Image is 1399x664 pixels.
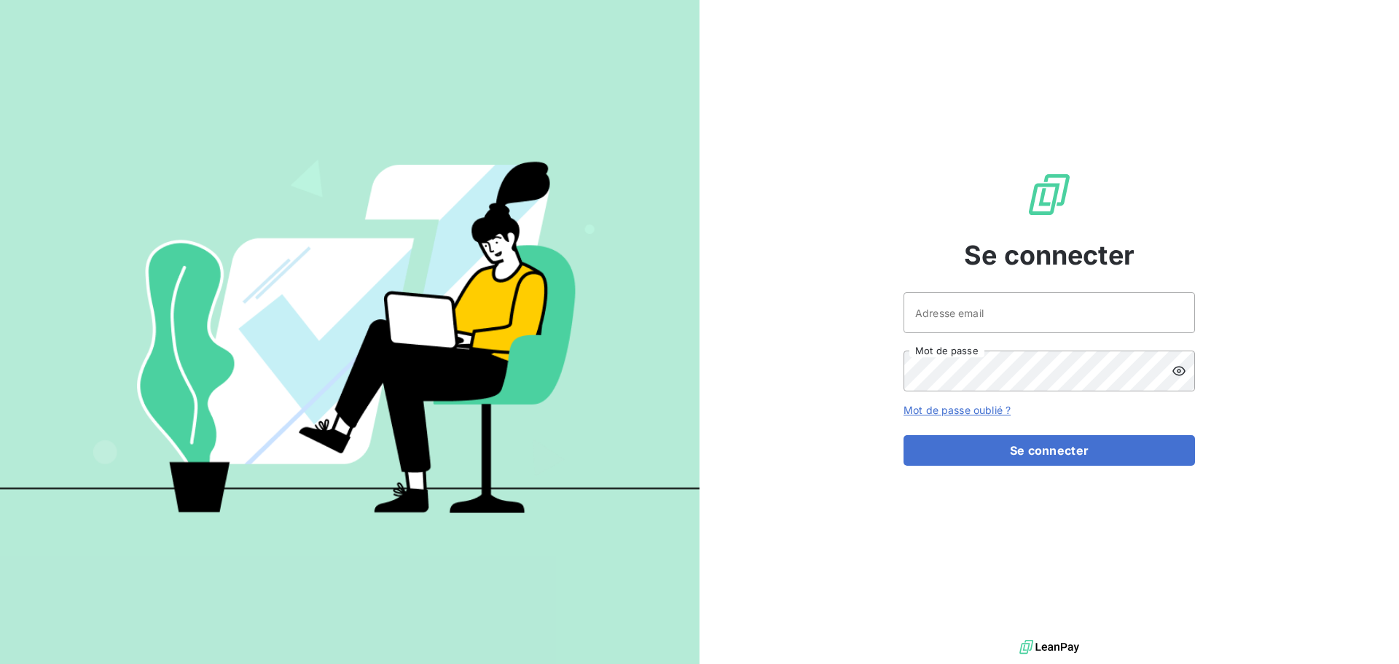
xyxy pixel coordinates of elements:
input: placeholder [904,292,1195,333]
button: Se connecter [904,435,1195,466]
img: Logo LeanPay [1026,171,1073,218]
img: logo [1019,636,1079,658]
span: Se connecter [964,235,1135,275]
a: Mot de passe oublié ? [904,404,1011,416]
